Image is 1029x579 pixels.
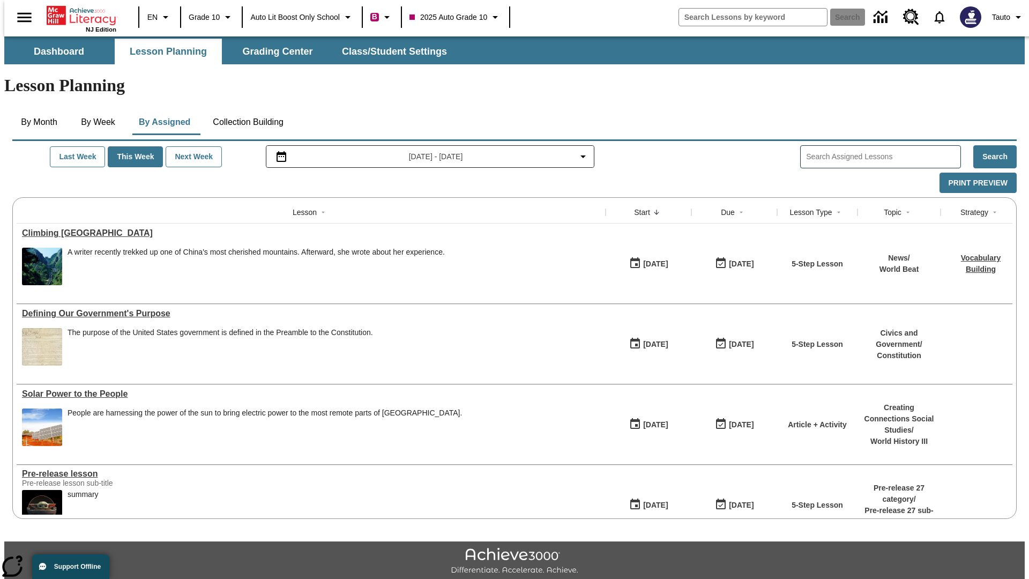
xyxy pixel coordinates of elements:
div: Solar Power to the People [22,389,600,399]
div: Climbing Mount Tai [22,228,600,238]
p: Article + Activity [788,419,847,430]
img: Avatar [960,6,981,28]
div: [DATE] [729,499,754,512]
a: Climbing Mount Tai, Lessons [22,228,600,238]
button: Language: EN, Select a language [143,8,177,27]
p: News / [879,253,919,264]
div: summary [68,490,99,499]
div: [DATE] [729,338,754,351]
p: Pre-release 27 category / [863,482,935,505]
button: 06/30/26: Last day the lesson can be accessed [711,254,757,274]
button: 01/22/25: First time the lesson was available [625,495,672,515]
img: Achieve3000 Differentiate Accelerate Achieve [451,548,578,575]
img: Three solar panels are set up in front of a rural home with a thatched or grass roof [22,409,62,446]
div: The purpose of the United States government is defined in the Preamble to the Constitution. [68,328,373,366]
button: By Month [12,109,66,135]
div: Strategy [960,207,988,218]
button: Last Week [50,146,105,167]
span: 2025 Auto Grade 10 [409,12,487,23]
button: Sort [735,206,748,219]
div: SubNavbar [4,36,1025,64]
img: This historic document written in calligraphic script on aged parchment, is the Preamble of the C... [22,328,62,366]
button: 07/01/25: First time the lesson was available [625,334,672,354]
button: Sort [901,206,914,219]
button: Support Offline [32,554,109,579]
button: Grade: Grade 10, Select a grade [184,8,238,27]
p: 5-Step Lesson [792,500,843,511]
div: [DATE] [643,338,668,351]
div: [DATE] [729,257,754,271]
button: Open side menu [9,2,40,33]
div: [DATE] [729,418,754,432]
button: Sort [988,206,1001,219]
input: Search Assigned Lessons [806,149,960,165]
p: Pre-release 27 sub-category [863,505,935,528]
div: Pre-release lesson [22,469,600,479]
div: Defining Our Government's Purpose [22,309,600,318]
span: A writer recently trekked up one of China's most cherished mountains. Afterward, she wrote about ... [68,248,445,285]
h1: Lesson Planning [4,76,1025,95]
button: Collection Building [204,109,292,135]
button: Search [973,145,1017,168]
button: Class/Student Settings [333,39,456,64]
p: Creating Connections Social Studies / [863,402,935,436]
p: 5-Step Lesson [792,339,843,350]
button: Grading Center [224,39,331,64]
div: People are harnessing the power of the sun to bring electric power to the most remote parts of Af... [68,409,462,446]
div: Due [721,207,735,218]
button: Sort [650,206,663,219]
button: Profile/Settings [988,8,1029,27]
div: [DATE] [643,257,668,271]
a: Defining Our Government's Purpose, Lessons [22,309,600,318]
button: 03/31/26: Last day the lesson can be accessed [711,334,757,354]
button: This Week [108,146,163,167]
svg: Collapse Date Range Filter [577,150,590,163]
img: 6000 stone steps to climb Mount Tai in Chinese countryside [22,248,62,285]
div: A writer recently trekked up one of China's most cherished mountains. Afterward, she wrote about ... [68,248,445,257]
div: [DATE] [643,418,668,432]
div: The purpose of the United States government is defined in the Preamble to the Constitution. [68,328,373,337]
button: Dashboard [5,39,113,64]
button: Class: 2025 Auto Grade 10, Select your class [405,8,506,27]
span: Tauto [992,12,1010,23]
p: 5-Step Lesson [792,258,843,270]
span: Support Offline [54,563,101,570]
a: Pre-release lesson, Lessons [22,469,600,479]
span: NJ Edition [86,26,116,33]
img: hero alt text [22,490,62,528]
div: [DATE] [643,499,668,512]
button: Sort [832,206,845,219]
p: Constitution [863,350,935,361]
button: Print Preview [939,173,1017,194]
div: Pre-release lesson sub-title [22,479,183,487]
div: People are harnessing the power of the sun to bring electric power to the most remote parts of [G... [68,409,462,418]
button: School: Auto Lit Boost only School, Select your school [246,8,359,27]
a: Resource Center, Will open in new tab [897,3,926,32]
div: Home [47,4,116,33]
p: World Beat [879,264,919,275]
p: Civics and Government / [863,328,935,350]
button: Select the date range menu item [271,150,590,163]
a: Notifications [926,3,953,31]
button: 01/25/26: Last day the lesson can be accessed [711,495,757,515]
div: Start [634,207,650,218]
span: B [372,10,377,24]
button: Select a new avatar [953,3,988,31]
span: EN [147,12,158,23]
button: Lesson Planning [115,39,222,64]
div: SubNavbar [4,39,457,64]
div: Lesson [293,207,317,218]
a: Vocabulary Building [961,254,1001,273]
button: 04/07/25: First time the lesson was available [625,414,672,435]
div: summary [68,490,99,528]
input: search field [679,9,827,26]
a: Data Center [867,3,897,32]
div: Lesson Type [789,207,832,218]
p: World History III [863,436,935,447]
span: Auto Lit Boost only School [250,12,340,23]
span: Grade 10 [189,12,220,23]
button: Next Week [166,146,222,167]
button: 04/13/26: Last day the lesson can be accessed [711,414,757,435]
